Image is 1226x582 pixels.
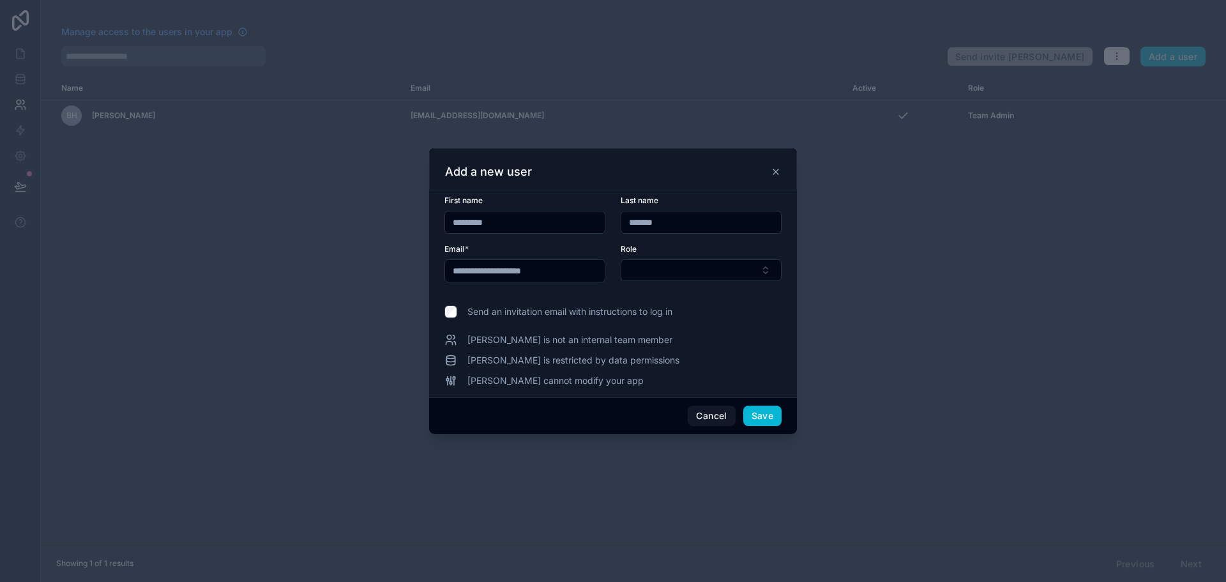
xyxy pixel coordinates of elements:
button: Cancel [688,406,735,426]
input: Send an invitation email with instructions to log in [444,305,457,318]
span: [PERSON_NAME] cannot modify your app [467,374,644,387]
span: First name [444,195,483,205]
button: Select Button [621,259,782,281]
span: Last name [621,195,658,205]
span: Email [444,244,464,254]
span: [PERSON_NAME] is restricted by data permissions [467,354,679,367]
span: [PERSON_NAME] is not an internal team member [467,333,672,346]
span: Send an invitation email with instructions to log in [467,305,672,318]
h3: Add a new user [445,164,532,180]
button: Save [743,406,782,426]
span: Role [621,244,637,254]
